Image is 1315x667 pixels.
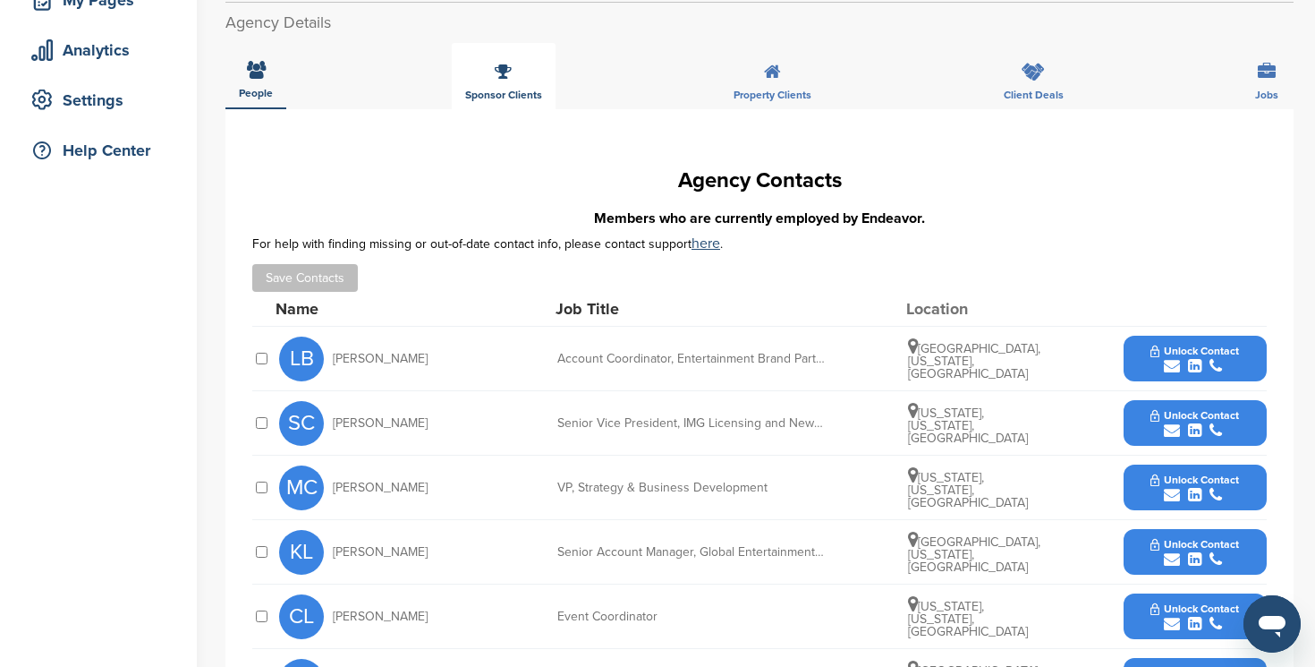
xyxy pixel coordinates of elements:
div: Location [906,301,1040,317]
a: Help Center [18,130,179,171]
div: For help with finding missing or out-of-date contact info, please contact support . [252,236,1267,251]
div: Account Coordinator, Entertainment Brand Partnerships [557,353,826,365]
span: Unlock Contact [1150,538,1239,551]
span: [US_STATE], [US_STATE], [GEOGRAPHIC_DATA] [908,406,1028,446]
button: Unlock Contact [1129,332,1260,386]
a: Analytics [18,30,179,71]
span: Jobs [1255,90,1278,100]
h1: Agency Contacts [252,165,1267,197]
span: [PERSON_NAME] [333,482,428,494]
div: Name [276,301,472,317]
iframe: Button to launch messaging window [1243,595,1301,653]
span: Sponsor Clients [465,90,542,100]
span: [GEOGRAPHIC_DATA], [US_STATE], [GEOGRAPHIC_DATA] [908,341,1040,381]
span: Unlock Contact [1150,409,1239,422]
div: Senior Account Manager, Global Entertainment Partnerships [557,546,826,559]
div: Analytics [27,34,179,66]
span: KL [279,530,324,575]
span: Unlock Contact [1150,474,1239,486]
span: [GEOGRAPHIC_DATA], [US_STATE], [GEOGRAPHIC_DATA] [908,534,1040,575]
button: Save Contacts [252,264,358,292]
span: MC [279,466,324,510]
span: CL [279,594,324,639]
span: [US_STATE], [US_STATE], [GEOGRAPHIC_DATA] [908,599,1028,639]
button: Unlock Contact [1129,397,1260,450]
span: SC [279,401,324,446]
span: Unlock Contact [1150,603,1239,615]
button: Unlock Contact [1129,526,1260,579]
span: Unlock Contact [1150,345,1239,357]
div: Event Coordinator [557,611,826,623]
h2: Agency Details [225,11,1294,35]
div: Help Center [27,134,179,167]
h3: Members who are currently employed by Endeavor. [252,208,1267,229]
span: Property Clients [734,90,811,100]
span: [US_STATE], [US_STATE], [GEOGRAPHIC_DATA] [908,470,1028,510]
span: LB [279,337,324,381]
span: [PERSON_NAME] [333,353,428,365]
a: Settings [18,80,179,121]
div: Settings [27,84,179,116]
button: Unlock Contact [1129,590,1260,644]
span: People [239,88,273,98]
span: [PERSON_NAME] [333,546,428,559]
div: Senior Vice President, IMG Licensing and New Business Development [557,417,826,430]
div: VP, Strategy & Business Development [557,482,826,494]
span: [PERSON_NAME] [333,611,428,623]
span: Client Deals [1004,90,1064,100]
button: Unlock Contact [1129,461,1260,515]
span: [PERSON_NAME] [333,417,428,430]
div: Job Title [556,301,824,317]
a: here [691,235,720,252]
